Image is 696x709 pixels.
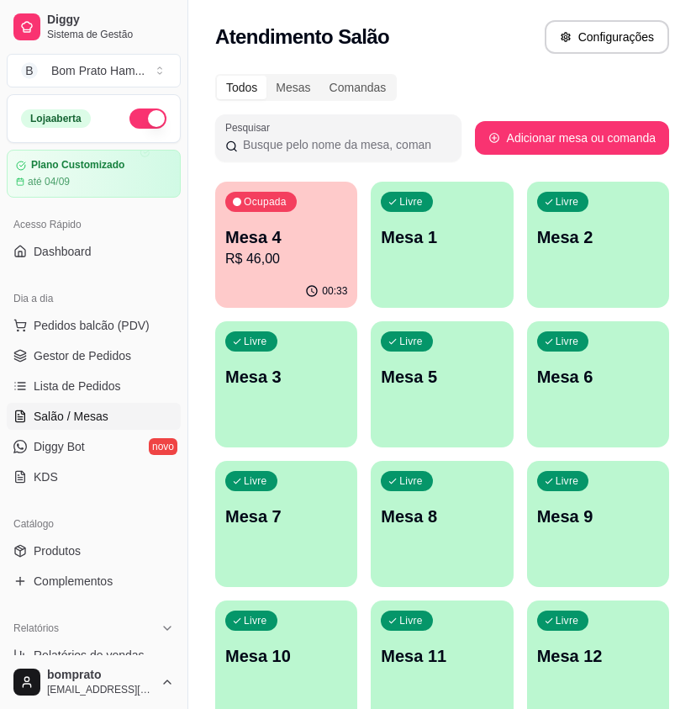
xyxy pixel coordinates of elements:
[34,647,145,664] span: Relatórios de vendas
[7,238,181,265] a: Dashboard
[51,62,145,79] div: Bom Prato Ham ...
[7,662,181,702] button: bomprato[EMAIL_ADDRESS][DOMAIN_NAME]
[475,121,669,155] button: Adicionar mesa ou comanda
[34,347,131,364] span: Gestor de Pedidos
[7,403,181,430] a: Salão / Mesas
[225,644,347,668] p: Mesa 10
[225,225,347,249] p: Mesa 4
[217,76,266,99] div: Todos
[215,321,357,447] button: LivreMesa 3
[34,317,150,334] span: Pedidos balcão (PDV)
[556,335,579,348] p: Livre
[238,136,451,153] input: Pesquisar
[556,474,579,488] p: Livre
[537,365,659,389] p: Mesa 6
[7,211,181,238] div: Acesso Rápido
[527,321,669,447] button: LivreMesa 6
[7,568,181,595] a: Complementos
[371,182,513,308] button: LivreMesa 1
[21,62,38,79] span: B
[537,505,659,528] p: Mesa 9
[47,668,154,683] span: bomprato
[7,150,181,198] a: Plano Customizadoaté 04/09
[47,13,174,28] span: Diggy
[244,474,267,488] p: Livre
[399,474,423,488] p: Livre
[34,438,85,455] span: Diggy Bot
[545,20,669,54] button: Configurações
[47,683,154,696] span: [EMAIL_ADDRESS][DOMAIN_NAME]
[556,195,579,209] p: Livre
[399,614,423,627] p: Livre
[31,159,124,172] article: Plano Customizado
[129,108,166,129] button: Alterar Status
[7,342,181,369] a: Gestor de Pedidos
[21,109,91,128] div: Loja aberta
[34,542,81,559] span: Produtos
[13,622,59,635] span: Relatórios
[381,365,503,389] p: Mesa 5
[225,120,276,135] label: Pesquisar
[225,365,347,389] p: Mesa 3
[34,468,58,485] span: KDS
[215,461,357,587] button: LivreMesa 7
[34,408,108,425] span: Salão / Mesas
[371,461,513,587] button: LivreMesa 8
[381,225,503,249] p: Mesa 1
[322,284,347,298] p: 00:33
[371,321,513,447] button: LivreMesa 5
[381,505,503,528] p: Mesa 8
[34,573,113,590] span: Complementos
[266,76,319,99] div: Mesas
[28,175,70,188] article: até 04/09
[7,54,181,87] button: Select a team
[7,7,181,47] a: DiggySistema de Gestão
[399,195,423,209] p: Livre
[34,378,121,394] span: Lista de Pedidos
[215,182,357,308] button: OcupadaMesa 4R$ 46,0000:33
[537,644,659,668] p: Mesa 12
[7,433,181,460] a: Diggy Botnovo
[7,373,181,399] a: Lista de Pedidos
[320,76,396,99] div: Comandas
[527,182,669,308] button: LivreMesa 2
[381,644,503,668] p: Mesa 11
[225,249,347,269] p: R$ 46,00
[537,225,659,249] p: Mesa 2
[556,614,579,627] p: Livre
[244,614,267,627] p: Livre
[244,335,267,348] p: Livre
[7,463,181,490] a: KDS
[7,537,181,564] a: Produtos
[527,461,669,587] button: LivreMesa 9
[7,285,181,312] div: Dia a dia
[399,335,423,348] p: Livre
[7,642,181,669] a: Relatórios de vendas
[7,511,181,537] div: Catálogo
[225,505,347,528] p: Mesa 7
[215,24,389,50] h2: Atendimento Salão
[47,28,174,41] span: Sistema de Gestão
[7,312,181,339] button: Pedidos balcão (PDV)
[244,195,287,209] p: Ocupada
[34,243,92,260] span: Dashboard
